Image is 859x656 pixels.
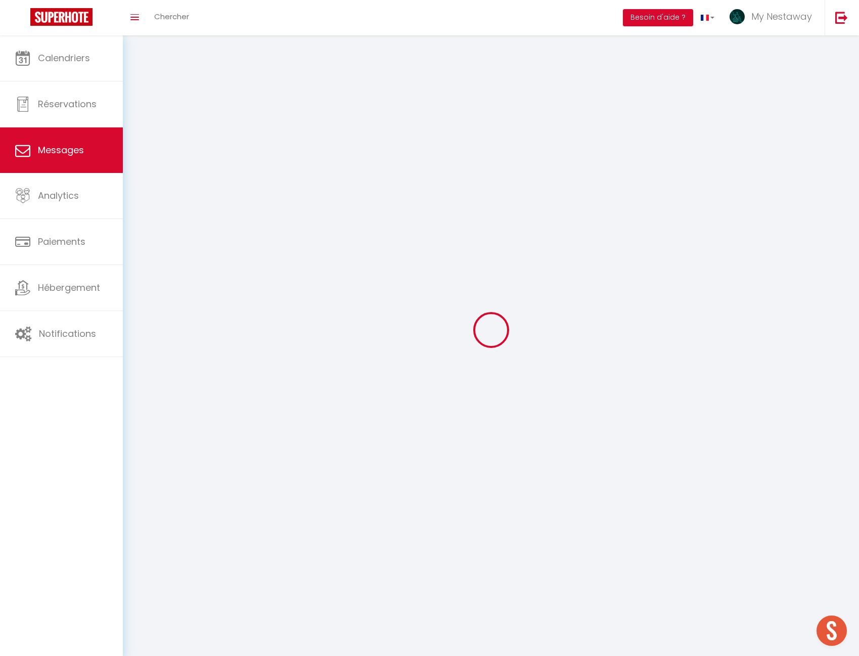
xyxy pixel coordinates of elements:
[38,281,100,294] span: Hébergement
[38,52,90,64] span: Calendriers
[38,98,97,110] span: Réservations
[730,9,745,24] img: ...
[623,9,693,26] button: Besoin d'aide ?
[30,8,93,26] img: Super Booking
[39,327,96,340] span: Notifications
[38,189,79,202] span: Analytics
[817,616,847,646] div: Ouvrir le chat
[38,235,85,248] span: Paiements
[751,10,812,23] span: My Nestaway
[835,11,848,24] img: logout
[154,11,189,22] span: Chercher
[38,144,84,156] span: Messages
